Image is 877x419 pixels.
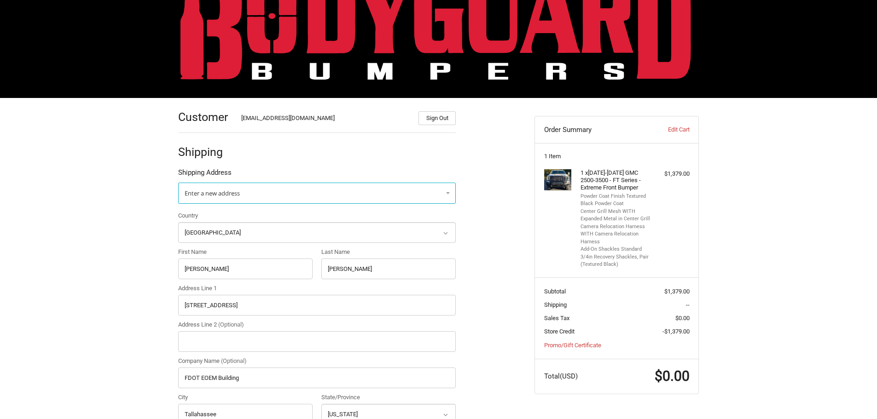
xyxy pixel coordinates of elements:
[655,368,690,384] span: $0.00
[321,247,456,257] label: Last Name
[544,328,575,335] span: Store Credit
[218,321,244,328] small: (Optional)
[664,288,690,295] span: $1,379.00
[544,125,644,134] h3: Order Summary
[644,125,689,134] a: Edit Cart
[544,372,578,380] span: Total (USD)
[675,315,690,321] span: $0.00
[185,189,240,197] span: Enter a new address
[653,169,690,178] div: $1,379.00
[544,288,566,295] span: Subtotal
[178,356,456,366] label: Company Name
[544,342,601,349] a: Promo/Gift Certificate
[662,328,690,335] span: -$1,379.00
[321,393,456,402] label: State/Province
[544,301,567,308] span: Shipping
[581,208,651,223] li: Center Grill Mesh WITH Expanded Metal in Center Grill
[178,284,456,293] label: Address Line 1
[581,169,651,192] h4: 1 x [DATE]-[DATE] GMC 2500-3500 - FT Series - Extreme Front Bumper
[581,246,651,269] li: Add-On Shackles Standard 3/4in Recovery Shackles, Pair (Textured Black)
[178,211,456,220] label: Country
[178,247,313,257] label: First Name
[178,167,232,182] legend: Shipping Address
[178,183,456,204] a: Enter or select a different address
[178,145,232,159] h2: Shipping
[178,320,456,329] label: Address Line 2
[241,114,410,125] div: [EMAIL_ADDRESS][DOMAIN_NAME]
[581,193,651,208] li: Powder Coat Finish Textured Black Powder Coat
[178,110,232,124] h2: Customer
[686,301,690,308] span: --
[178,393,313,402] label: City
[581,223,651,246] li: Camera Relocation Harness WITH Camera Relocation Harness
[544,153,690,160] h3: 1 Item
[831,375,877,419] iframe: Chat Widget
[544,315,569,321] span: Sales Tax
[221,357,247,364] small: (Optional)
[418,111,456,125] button: Sign Out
